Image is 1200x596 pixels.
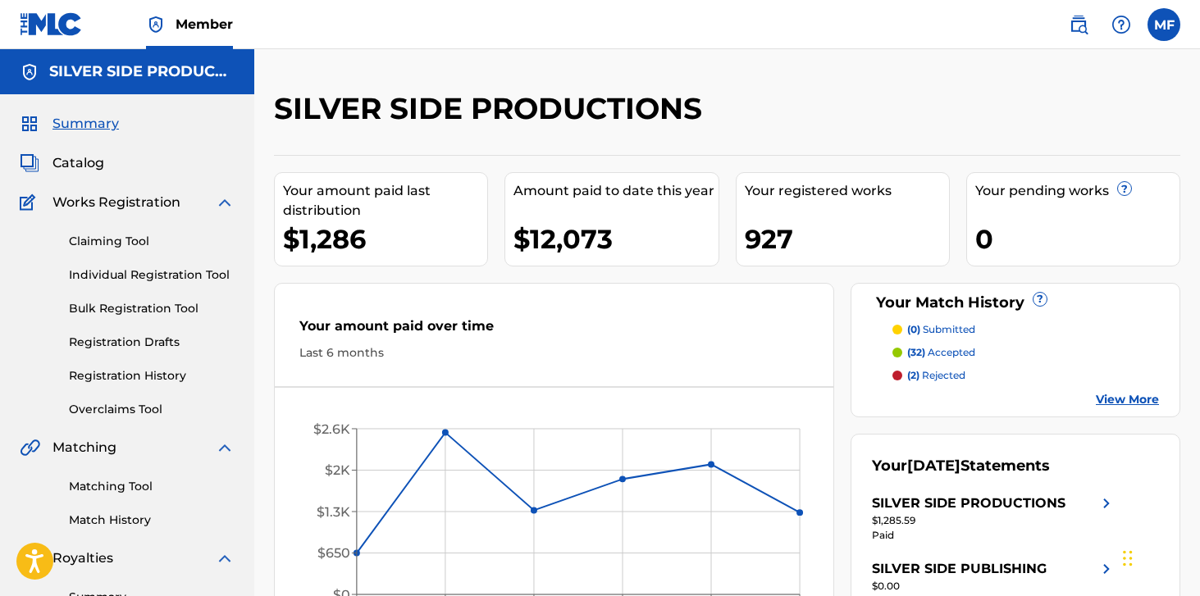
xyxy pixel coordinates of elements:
[317,504,350,520] tspan: $1.3K
[283,221,487,257] div: $1,286
[20,114,119,134] a: SummarySummary
[299,344,809,362] div: Last 6 months
[872,292,1159,314] div: Your Match History
[872,455,1050,477] div: Your Statements
[52,153,104,173] span: Catalog
[52,438,116,457] span: Matching
[907,322,975,337] p: submitted
[20,62,39,82] img: Accounts
[1123,534,1133,583] div: Drag
[513,181,718,201] div: Amount paid to date this year
[872,559,1047,579] div: SILVER SIDE PUBLISHING
[283,181,487,221] div: Your amount paid last distribution
[299,316,809,344] div: Your amount paid over time
[274,90,710,127] h2: SILVER SIDE PRODUCTIONS
[872,579,1116,594] div: $0.00
[215,548,235,568] img: expand
[1096,391,1159,408] a: View More
[52,548,113,568] span: Royalties
[513,221,718,257] div: $12,073
[52,193,180,212] span: Works Registration
[49,62,235,81] h5: SILVER SIDE PRODUCTIONS
[907,345,975,360] p: accepted
[1111,15,1131,34] img: help
[1069,15,1088,34] img: search
[69,233,235,250] a: Claiming Tool
[975,181,1179,201] div: Your pending works
[69,367,235,384] a: Registration History
[176,15,233,34] span: Member
[907,369,919,381] span: (2)
[907,368,965,383] p: rejected
[20,12,83,36] img: MLC Logo
[317,545,350,561] tspan: $650
[872,513,1116,528] div: $1,285.59
[1097,494,1116,513] img: right chevron icon
[1118,182,1131,195] span: ?
[69,478,235,495] a: Matching Tool
[1097,559,1116,579] img: right chevron icon
[907,346,925,358] span: (32)
[325,462,350,478] tspan: $2K
[20,193,41,212] img: Works Registration
[20,153,39,173] img: Catalog
[215,193,235,212] img: expand
[892,368,1159,383] a: (2) rejected
[69,300,235,317] a: Bulk Registration Tool
[1062,8,1095,41] a: Public Search
[69,266,235,284] a: Individual Registration Tool
[215,438,235,457] img: expand
[20,438,40,457] img: Matching
[872,528,1116,543] div: Paid
[1154,371,1200,503] iframe: Resource Center
[907,323,920,335] span: (0)
[745,221,949,257] div: 927
[69,334,235,351] a: Registration Drafts
[745,181,949,201] div: Your registered works
[907,457,960,475] span: [DATE]
[20,153,104,173] a: CatalogCatalog
[1118,517,1200,596] iframe: Chat Widget
[146,15,166,34] img: Top Rightsholder
[20,114,39,134] img: Summary
[52,114,119,134] span: Summary
[1105,8,1138,41] div: Help
[69,401,235,418] a: Overclaims Tool
[1148,8,1180,41] div: User Menu
[1033,293,1047,306] span: ?
[20,548,39,568] img: Royalties
[975,221,1179,257] div: 0
[872,494,1065,513] div: SILVER SIDE PRODUCTIONS
[892,322,1159,337] a: (0) submitted
[69,512,235,529] a: Match History
[313,421,350,437] tspan: $2.6K
[892,345,1159,360] a: (32) accepted
[872,494,1116,543] a: SILVER SIDE PRODUCTIONSright chevron icon$1,285.59Paid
